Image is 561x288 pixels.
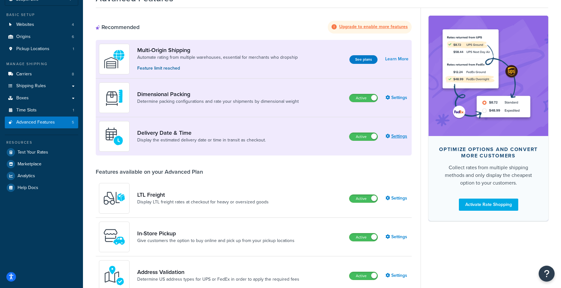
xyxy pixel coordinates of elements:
[137,129,266,136] a: Delivery Date & Time
[5,182,78,193] a: Help Docs
[96,168,203,175] div: Features available on your Advanced Plan
[103,187,125,209] img: y79ZsPf0fXUFUhFXDzUgf+ktZg5F2+ohG75+v3d2s1D9TjoU8PiyCIluIjV41seZevKCRuEjTPPOKHJsQcmKCXGdfprl3L4q7...
[349,55,378,64] button: See plans
[5,12,78,18] div: Basic Setup
[385,271,408,280] a: Settings
[385,232,408,241] a: Settings
[137,276,299,283] a: Determine US address types for UPS or FedEx in order to apply the required fees
[137,269,299,276] a: Address Validation
[137,199,269,205] a: Display LTL freight rates at checkout for heavy or oversized goods
[5,61,78,67] div: Manage Shipping
[385,93,408,102] a: Settings
[539,266,555,282] button: Open Resource Center
[96,24,139,31] div: Recommended
[16,34,31,40] span: Origins
[349,195,378,202] label: Active
[5,43,78,55] li: Pickup Locations
[439,146,538,159] div: Optimize options and convert more customers
[5,117,78,128] li: Advanced Features
[5,158,78,170] a: Marketplace
[5,104,78,116] a: Time Slots1
[72,22,74,27] span: 4
[5,31,78,43] li: Origins
[339,23,408,30] strong: Upgrade to enable more features
[459,199,518,211] a: Activate Rate Shopping
[137,91,299,98] a: Dimensional Packing
[5,43,78,55] a: Pickup Locations1
[72,120,74,125] span: 5
[5,19,78,31] li: Websites
[385,132,408,141] a: Settings
[5,170,78,182] a: Analytics
[137,98,299,105] a: Determine packing configurations and rate your shipments by dimensional weight
[16,22,34,27] span: Websites
[137,230,295,237] a: In-Store Pickup
[18,185,38,191] span: Help Docs
[103,125,125,148] img: gfkeb5ejjkALwAAAABJRU5ErkJggg==
[18,150,48,155] span: Test Your Rates
[16,83,46,89] span: Shipping Rules
[137,54,298,61] a: Automate rating from multiple warehouses, essential for merchants who dropship
[137,47,298,54] a: Multi-Origin Shipping
[137,137,266,143] a: Display the estimated delivery date or time in transit as checkout.
[137,191,269,198] a: LTL Freight
[137,65,298,72] p: Feature limit reached
[16,72,32,77] span: Carriers
[349,272,378,280] label: Active
[16,120,55,125] span: Advanced Features
[103,87,125,109] img: DTVBYsAAAAAASUVORK5CYII=
[16,95,29,101] span: Boxes
[103,48,125,70] img: WatD5o0RtDAAAAAElFTkSuQmCC
[137,238,295,244] a: Give customers the option to buy online and pick up from your pickup locations
[16,108,37,113] span: Time Slots
[5,19,78,31] a: Websites4
[103,264,125,287] img: kIG8fy0lQAAAABJRU5ErkJggg==
[16,46,49,52] span: Pickup Locations
[18,173,35,179] span: Analytics
[349,233,378,241] label: Active
[385,55,408,64] a: Learn More
[349,133,378,140] label: Active
[72,34,74,40] span: 6
[5,80,78,92] a: Shipping Rules
[103,226,125,248] img: wfgcfpwTIucLEAAAAASUVORK5CYII=
[5,68,78,80] li: Carriers
[5,92,78,104] a: Boxes
[349,94,378,102] label: Active
[5,31,78,43] a: Origins6
[73,108,74,113] span: 1
[18,162,41,167] span: Marketplace
[438,25,539,126] img: feature-image-rateshop-7084cbbcb2e67ef1d54c2e976f0e592697130d5817b016cf7cc7e13314366067.png
[5,104,78,116] li: Time Slots
[5,68,78,80] a: Carriers8
[5,140,78,145] div: Resources
[385,194,408,203] a: Settings
[5,117,78,128] a: Advanced Features5
[73,46,74,52] span: 1
[72,72,74,77] span: 8
[5,147,78,158] a: Test Your Rates
[439,164,538,187] div: Collect rates from multiple shipping methods and only display the cheapest option to your customers.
